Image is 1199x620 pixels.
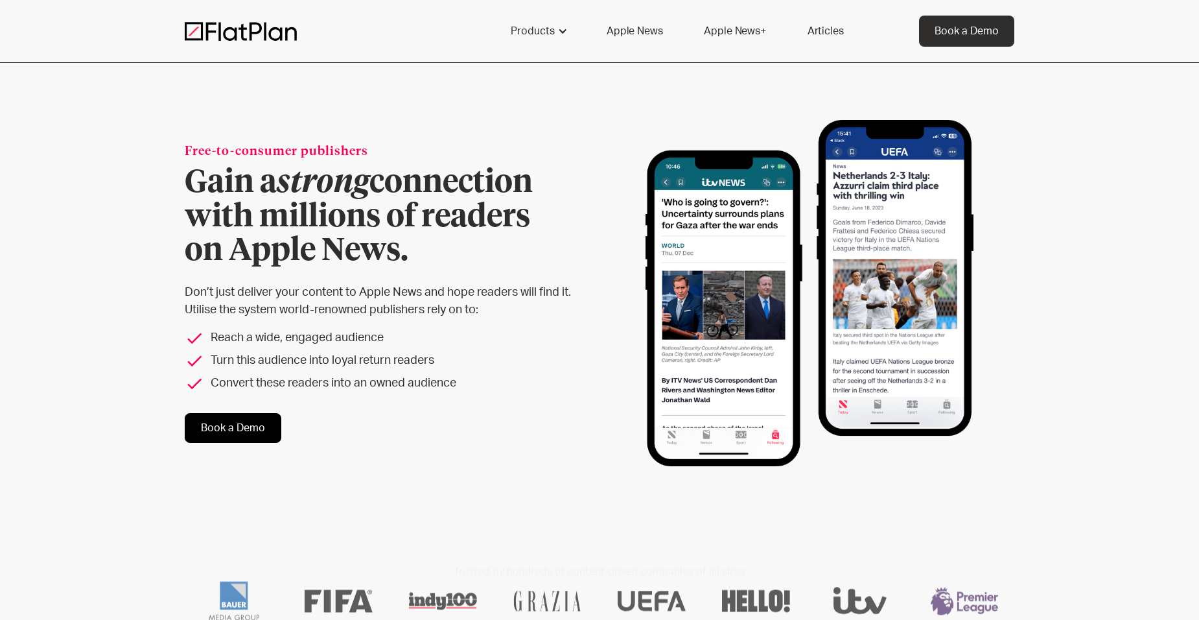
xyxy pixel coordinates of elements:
[185,566,1014,578] h2: Trusted by hundreds of content-driven companies of all sizes
[277,167,369,198] em: strong
[688,16,781,47] a: Apple News+
[185,143,594,161] div: Free-to-consumer publishers
[495,16,581,47] div: Products
[185,413,281,443] a: Book a Demo
[919,16,1014,47] a: Book a Demo
[185,284,594,319] p: Don’t just deliver your content to Apple News and hope readers will find it. Utilise the system w...
[185,375,594,392] li: Convert these readers into an owned audience
[591,16,678,47] a: Apple News
[792,16,859,47] a: Articles
[185,166,594,268] h1: Gain a connection with millions of readers on Apple News.
[185,352,594,370] li: Turn this audience into loyal return readers
[935,23,999,39] div: Book a Demo
[185,329,594,347] li: Reach a wide, engaged audience
[511,23,555,39] div: Products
